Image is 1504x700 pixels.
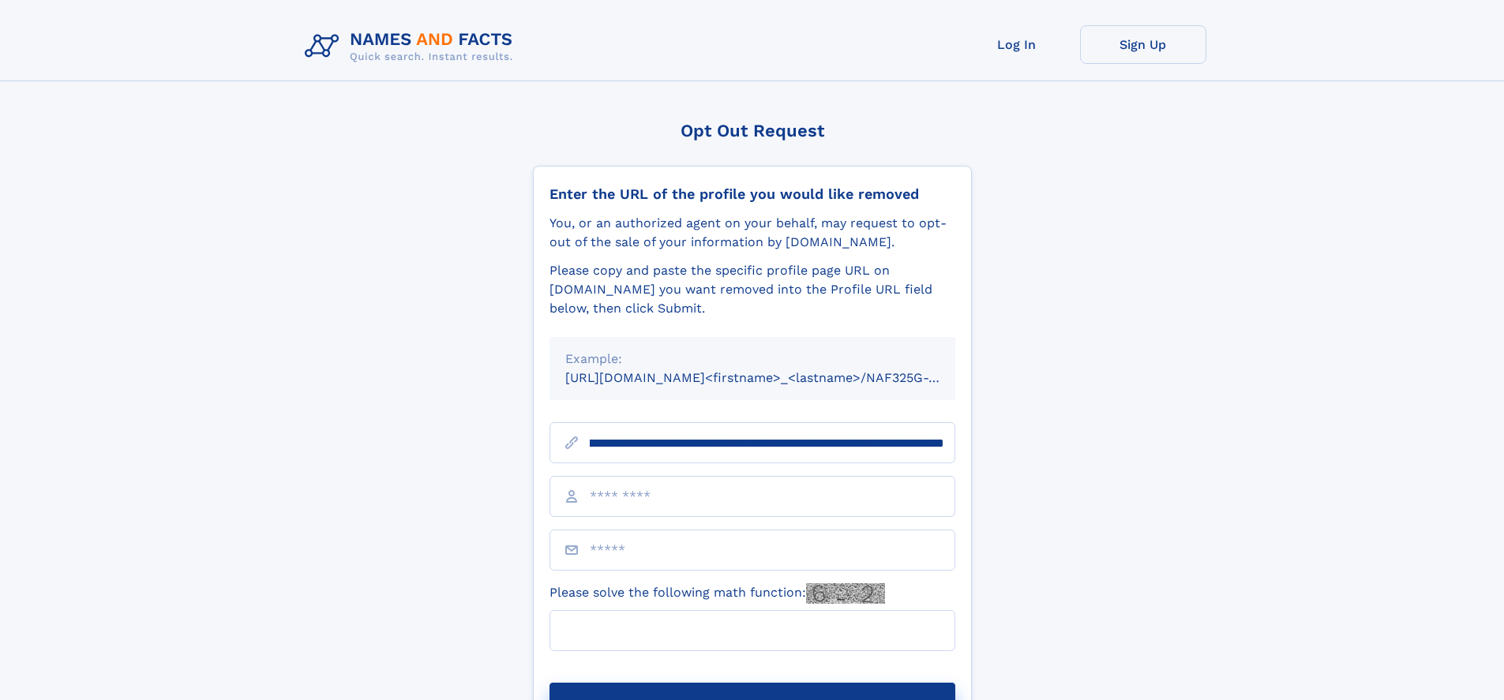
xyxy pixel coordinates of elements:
[549,261,955,318] div: Please copy and paste the specific profile page URL on [DOMAIN_NAME] you want removed into the Pr...
[549,214,955,252] div: You, or an authorized agent on your behalf, may request to opt-out of the sale of your informatio...
[549,583,885,604] label: Please solve the following math function:
[954,25,1080,64] a: Log In
[565,350,940,369] div: Example:
[533,121,972,140] div: Opt Out Request
[298,25,526,68] img: Logo Names and Facts
[549,185,955,203] div: Enter the URL of the profile you would like removed
[565,370,985,385] small: [URL][DOMAIN_NAME]<firstname>_<lastname>/NAF325G-xxxxxxxx
[1080,25,1206,64] a: Sign Up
